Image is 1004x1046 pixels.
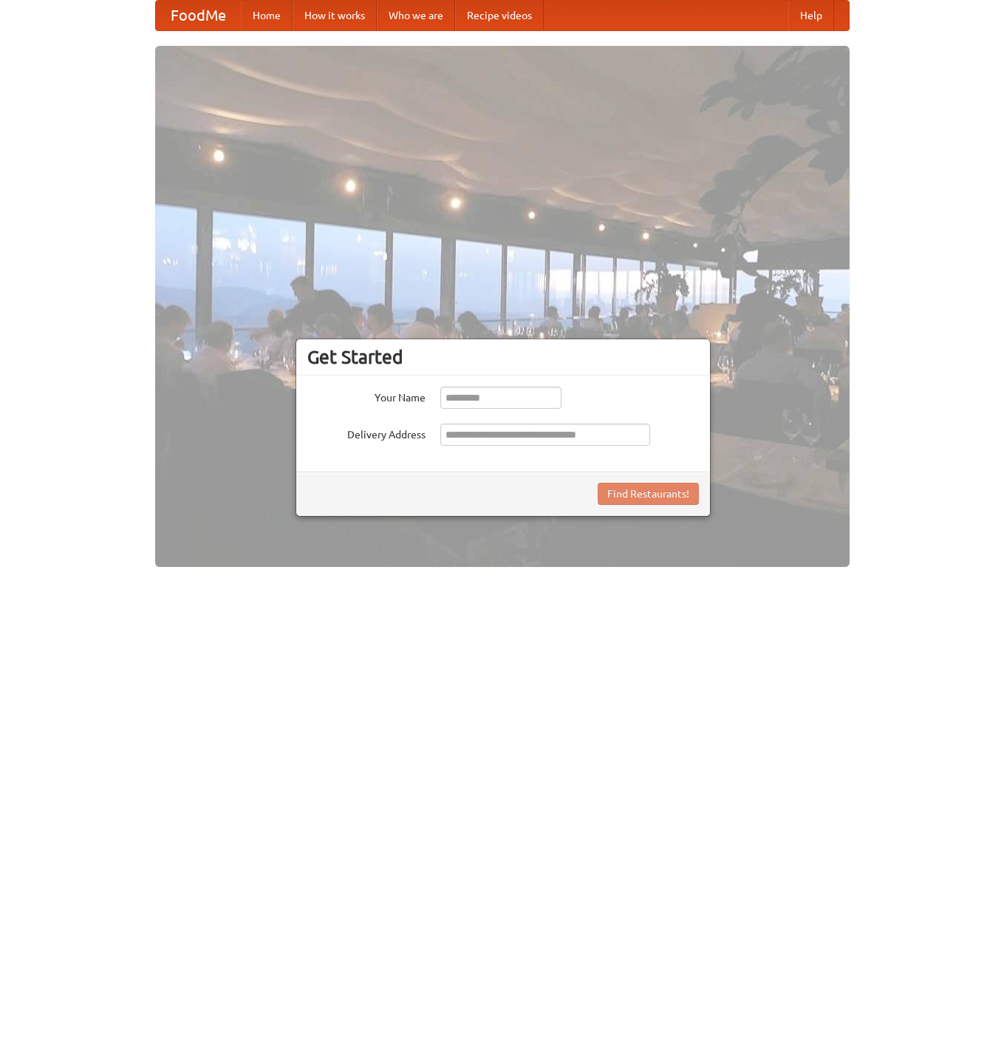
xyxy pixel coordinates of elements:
[455,1,544,30] a: Recipe videos
[307,346,699,368] h3: Get Started
[307,424,426,442] label: Delivery Address
[377,1,455,30] a: Who we are
[156,1,241,30] a: FoodMe
[293,1,377,30] a: How it works
[598,483,699,505] button: Find Restaurants!
[788,1,834,30] a: Help
[307,387,426,405] label: Your Name
[241,1,293,30] a: Home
